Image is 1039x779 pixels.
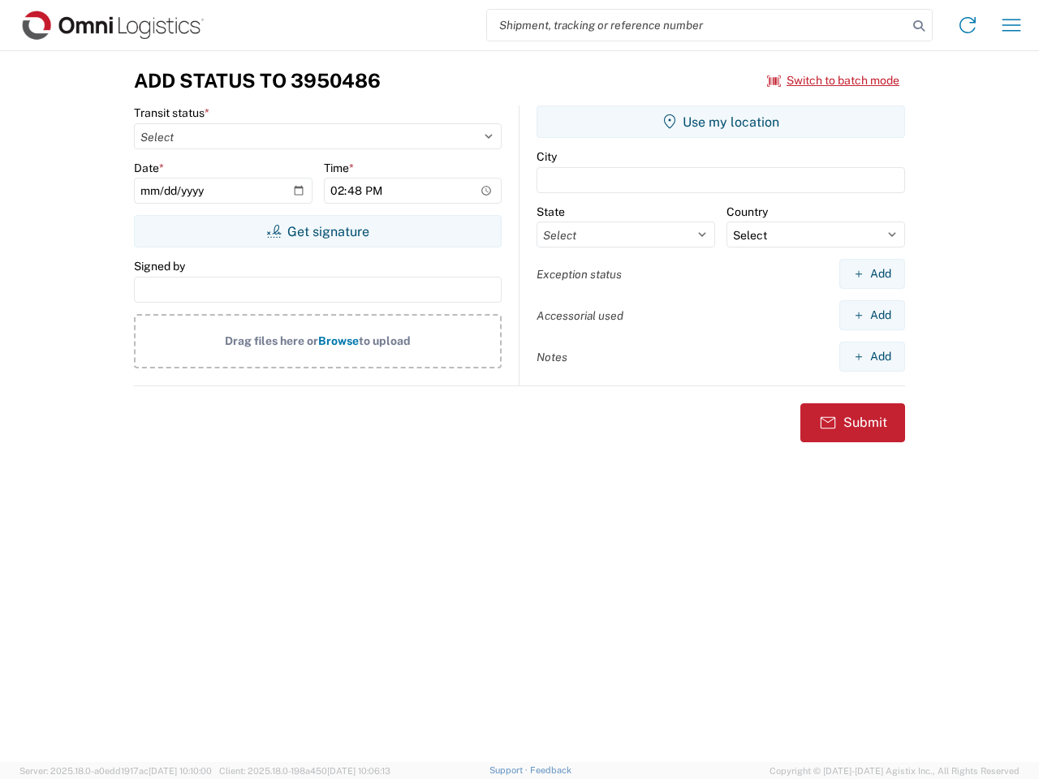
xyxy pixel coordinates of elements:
[19,766,212,776] span: Server: 2025.18.0-a0edd1917ac
[537,204,565,219] label: State
[839,300,905,330] button: Add
[770,764,1020,778] span: Copyright © [DATE]-[DATE] Agistix Inc., All Rights Reserved
[359,334,411,347] span: to upload
[134,259,185,273] label: Signed by
[839,259,905,289] button: Add
[134,161,164,175] label: Date
[537,149,557,164] label: City
[839,342,905,372] button: Add
[324,161,354,175] label: Time
[487,10,908,41] input: Shipment, tracking or reference number
[149,766,212,776] span: [DATE] 10:10:00
[327,766,390,776] span: [DATE] 10:06:13
[134,69,381,93] h3: Add Status to 3950486
[318,334,359,347] span: Browse
[767,67,899,94] button: Switch to batch mode
[530,765,571,775] a: Feedback
[225,334,318,347] span: Drag files here or
[219,766,390,776] span: Client: 2025.18.0-198a450
[537,350,567,364] label: Notes
[800,403,905,442] button: Submit
[489,765,530,775] a: Support
[537,105,905,138] button: Use my location
[537,267,622,282] label: Exception status
[134,105,209,120] label: Transit status
[726,204,768,219] label: Country
[537,308,623,323] label: Accessorial used
[134,215,502,247] button: Get signature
